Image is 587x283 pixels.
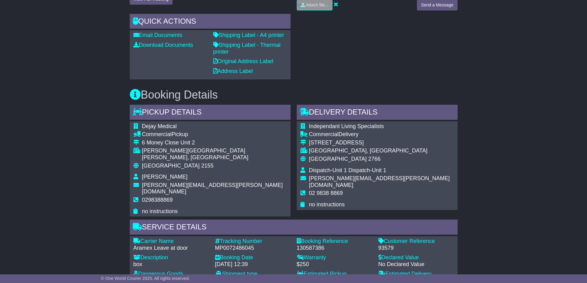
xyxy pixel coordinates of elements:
div: Tracking Number [215,238,291,245]
div: Booking Reference [297,238,372,245]
a: Shipping Label - Thermal printer [213,42,281,55]
div: 93579 [378,245,454,252]
div: Description [133,254,209,261]
div: Declared Value [378,254,454,261]
a: Email Documents [133,32,182,38]
span: Dejay Medical [142,123,177,129]
span: 2766 [368,156,381,162]
span: [PERSON_NAME] [142,174,188,180]
span: Commercial [142,131,172,137]
div: box [133,261,209,268]
span: [PERSON_NAME][EMAIL_ADDRESS][PERSON_NAME][DOMAIN_NAME] [142,182,283,195]
div: [DATE] 12:39 [215,261,291,268]
span: Commercial [309,131,339,137]
div: 6 Money Close Unit 2 [142,139,287,146]
div: Dangerous Goods [133,271,209,277]
span: Independant Living Specialists [309,123,384,129]
span: [GEOGRAPHIC_DATA] [309,156,367,162]
div: 130587386 [297,245,372,252]
a: Address Label [213,68,253,74]
div: Carrier Name [133,238,209,245]
h3: Booking Details [130,89,458,101]
div: Booking Date [215,254,291,261]
div: Delivery [309,131,454,138]
div: [PERSON_NAME][GEOGRAPHIC_DATA][PERSON_NAME], [GEOGRAPHIC_DATA] [142,148,287,161]
div: Aramex Leave at door [133,245,209,252]
div: $250 [297,261,372,268]
span: no instructions [142,208,178,214]
span: no instructions [309,201,345,208]
span: 02 9838 8869 [309,190,343,196]
div: No Declared Value [378,261,454,268]
span: [PERSON_NAME][EMAIL_ADDRESS][PERSON_NAME][DOMAIN_NAME] [309,175,450,188]
div: Delivery Details [297,105,458,121]
a: Original Address Label [213,58,273,64]
span: 2155 [201,163,214,169]
div: Pickup [142,131,287,138]
a: Shipping Label - A4 printer [213,32,284,38]
div: Quick Actions [130,14,291,30]
span: [GEOGRAPHIC_DATA] [142,163,200,169]
span: © One World Courier 2025. All rights reserved. [101,276,190,281]
div: [STREET_ADDRESS] [309,139,454,146]
div: Warranty [297,254,372,261]
div: Service Details [130,220,458,236]
div: MP0072486045 [215,245,291,252]
div: Shipment type [215,271,291,277]
div: Estimated Delivery [378,271,454,277]
span: 0298388869 [142,197,173,203]
div: Pickup Details [130,105,291,121]
span: Dispatch-Unit 1 Dispatch-Unit 1 [309,167,386,173]
div: Estimated Pickup [297,271,372,277]
div: [GEOGRAPHIC_DATA], [GEOGRAPHIC_DATA] [309,148,454,154]
a: Download Documents [133,42,193,48]
div: Customer Reference [378,238,454,245]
